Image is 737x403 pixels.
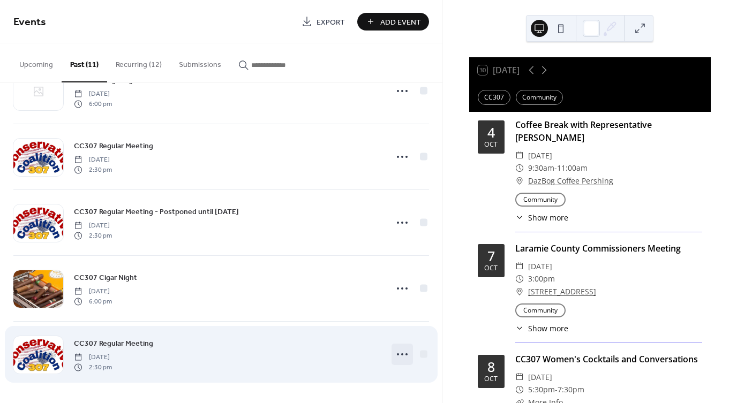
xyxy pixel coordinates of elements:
[317,17,345,28] span: Export
[528,323,568,334] span: Show more
[515,242,702,255] div: Laramie County Commissioners Meeting
[528,162,554,174] span: 9:30am
[74,155,112,165] span: [DATE]
[487,249,495,263] div: 7
[515,371,524,384] div: ​
[515,118,702,144] div: Coffee Break with Representative [PERSON_NAME]
[515,162,524,174] div: ​
[528,149,552,162] span: [DATE]
[74,337,153,349] a: CC307 Regular Meeting
[380,17,421,28] span: Add Event
[74,338,153,349] span: CC307 Regular Meeting
[484,376,498,383] div: Oct
[74,271,137,284] a: CC307 Cigar Night
[528,285,596,298] a: [STREET_ADDRESS]
[74,141,153,152] span: CC307 Regular Meeting
[528,272,555,285] span: 3:00pm
[515,353,698,365] a: CC307 Women's Cocktails and Conversations
[515,174,524,187] div: ​
[528,212,568,223] span: Show more
[74,207,239,218] span: CC307 Regular Meeting - Postponed until [DATE]
[74,99,112,109] span: 6:00 pm
[74,206,239,218] a: CC307 Regular Meeting - Postponed until [DATE]
[555,383,558,396] span: -
[13,12,46,33] span: Events
[528,174,613,187] a: DazBog Coffee Pershing
[11,43,62,81] button: Upcoming
[515,272,524,285] div: ​
[74,140,153,152] a: CC307 Regular Meeting
[515,285,524,298] div: ​
[74,272,137,284] span: CC307 Cigar Night
[557,162,588,174] span: 11:00am
[74,221,112,231] span: [DATE]
[62,43,107,82] button: Past (11)
[515,212,568,223] button: ​Show more
[170,43,230,81] button: Submissions
[484,265,498,272] div: Oct
[515,383,524,396] div: ​
[478,90,510,105] div: CC307
[528,260,552,273] span: [DATE]
[74,89,112,99] span: [DATE]
[74,287,112,296] span: [DATE]
[515,323,524,334] div: ​
[515,323,568,334] button: ​Show more
[74,231,112,240] span: 2:30 pm
[74,362,112,372] span: 2:30 pm
[515,260,524,273] div: ​
[528,371,552,384] span: [DATE]
[74,353,112,362] span: [DATE]
[516,90,563,105] div: Community
[515,212,524,223] div: ​
[74,296,112,306] span: 6:00 pm
[558,383,584,396] span: 7:30pm
[515,149,524,162] div: ​
[294,13,353,31] a: Export
[528,383,555,396] span: 5:30pm
[484,141,498,148] div: Oct
[357,13,429,31] button: Add Event
[487,360,495,374] div: 8
[74,165,112,174] span: 2:30 pm
[487,126,495,139] div: 4
[107,43,170,81] button: Recurring (12)
[554,162,557,174] span: -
